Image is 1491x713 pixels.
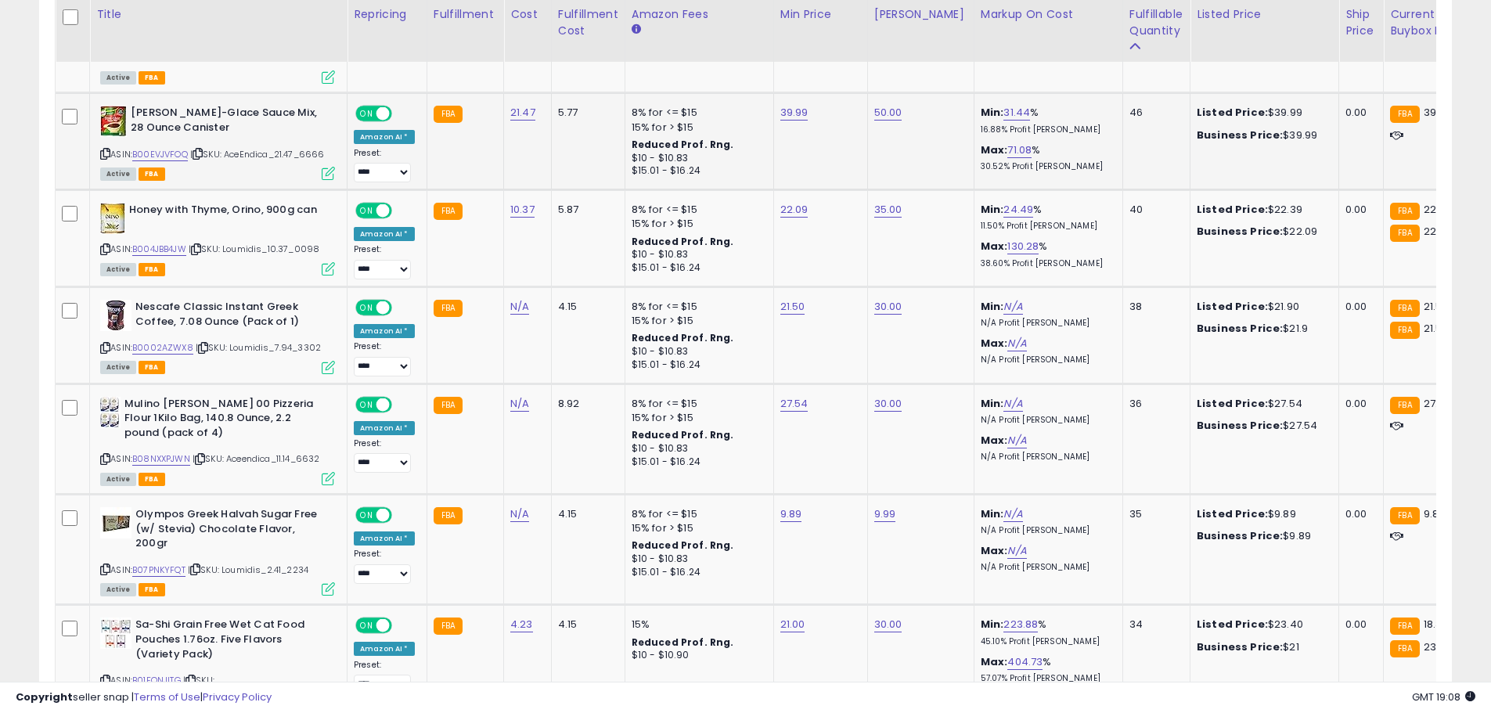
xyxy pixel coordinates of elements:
[510,396,529,412] a: N/A
[1197,419,1327,433] div: $27.54
[1345,6,1377,39] div: Ship Price
[558,203,613,217] div: 5.87
[981,258,1111,269] p: 38.60% Profit [PERSON_NAME]
[16,690,272,705] div: seller snap | |
[390,619,415,632] span: OFF
[354,642,415,656] div: Amazon AI *
[981,636,1111,647] p: 45.10% Profit [PERSON_NAME]
[874,506,896,522] a: 9.99
[1003,105,1030,121] a: 31.44
[1390,397,1419,414] small: FBA
[981,452,1111,463] p: N/A Profit [PERSON_NAME]
[139,583,165,596] span: FBA
[135,507,326,555] b: Olympos Greek Halvah Sugar Free (w/ Stevia) Chocolate Flavor, 200gr
[1390,225,1419,242] small: FBA
[1424,105,1452,120] span: 39.99
[558,507,613,521] div: 4.15
[632,106,762,120] div: 8% for <= $15
[1007,336,1026,351] a: N/A
[139,473,165,486] span: FBA
[100,583,136,596] span: All listings currently available for purchase on Amazon
[354,531,415,546] div: Amazon AI *
[100,507,335,594] div: ASIN:
[1424,639,1446,654] span: 23.4
[558,397,613,411] div: 8.92
[780,396,809,412] a: 27.54
[632,521,762,535] div: 15% for > $15
[981,355,1111,366] p: N/A Profit [PERSON_NAME]
[981,525,1111,536] p: N/A Profit [PERSON_NAME]
[1197,224,1283,239] b: Business Price:
[981,106,1111,135] div: %
[632,553,762,566] div: $10 - $10.83
[434,300,463,317] small: FBA
[632,217,762,231] div: 15% for > $15
[632,23,641,37] small: Amazon Fees.
[1424,506,1446,521] span: 9.89
[981,415,1111,426] p: N/A Profit [PERSON_NAME]
[632,618,762,632] div: 15%
[134,690,200,704] a: Terms of Use
[874,299,902,315] a: 30.00
[100,473,136,486] span: All listings currently available for purchase on Amazon
[981,203,1111,232] div: %
[981,336,1008,351] b: Max:
[1197,300,1327,314] div: $21.90
[632,6,767,23] div: Amazon Fees
[1197,105,1268,120] b: Listed Price:
[1197,618,1327,632] div: $23.40
[354,341,415,376] div: Preset:
[981,142,1008,157] b: Max:
[558,106,613,120] div: 5.77
[632,203,762,217] div: 8% for <= $15
[1390,300,1419,317] small: FBA
[1007,239,1039,254] a: 130.28
[100,397,335,484] div: ASIN:
[129,203,319,221] b: Honey with Thyme, Orino, 900g can
[981,617,1004,632] b: Min:
[780,202,809,218] a: 22.09
[1007,142,1032,158] a: 71.08
[1003,396,1022,412] a: N/A
[981,299,1004,314] b: Min:
[632,164,762,178] div: $15.01 - $16.24
[139,263,165,276] span: FBA
[632,121,762,135] div: 15% for > $15
[100,203,125,234] img: 51xcllahYoL._SL40_.jpg
[981,396,1004,411] b: Min:
[1412,690,1475,704] span: 2025-08-15 19:08 GMT
[1197,528,1283,543] b: Business Price:
[632,314,762,328] div: 15% for > $15
[1424,321,1442,336] span: 21.5
[1390,640,1419,657] small: FBA
[1345,300,1371,314] div: 0.00
[632,300,762,314] div: 8% for <= $15
[1129,300,1178,314] div: 38
[390,301,415,315] span: OFF
[1197,397,1327,411] div: $27.54
[196,341,321,354] span: | SKU: Loumidis_7.94_3302
[1129,397,1178,411] div: 36
[1197,225,1327,239] div: $22.09
[357,204,376,218] span: ON
[139,71,165,85] span: FBA
[981,105,1004,120] b: Min:
[558,618,613,632] div: 4.15
[357,619,376,632] span: ON
[357,107,376,121] span: ON
[780,617,805,632] a: 21.00
[632,138,734,151] b: Reduced Prof. Rng.
[1129,6,1183,39] div: Fulfillable Quantity
[132,148,188,161] a: B00EVJVFOQ
[981,161,1111,172] p: 30.52% Profit [PERSON_NAME]
[1197,321,1283,336] b: Business Price:
[1003,202,1033,218] a: 24.49
[981,124,1111,135] p: 16.88% Profit [PERSON_NAME]
[1197,506,1268,521] b: Listed Price:
[510,105,535,121] a: 21.47
[874,202,902,218] a: 35.00
[1129,618,1178,632] div: 34
[981,318,1111,329] p: N/A Profit [PERSON_NAME]
[632,507,762,521] div: 8% for <= $15
[632,235,734,248] b: Reduced Prof. Rng.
